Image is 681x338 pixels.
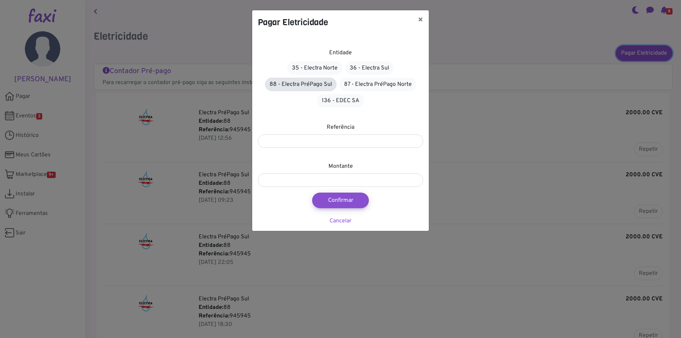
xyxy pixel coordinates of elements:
label: Montante [328,162,353,171]
a: 87 - Electra PréPago Norte [339,78,416,91]
label: Entidade [329,49,352,57]
a: 35 - Electra Norte [287,61,342,75]
a: Cancelar [330,217,351,225]
a: 88 - Electra PréPago Sul [265,78,337,91]
button: × [412,10,429,30]
a: 36 - Electra Sul [345,61,394,75]
h4: Pagar Eletricidade [258,16,328,29]
button: Confirmar [312,193,369,208]
label: Referência [327,123,354,132]
a: 136 - EDEC SA [317,94,364,107]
